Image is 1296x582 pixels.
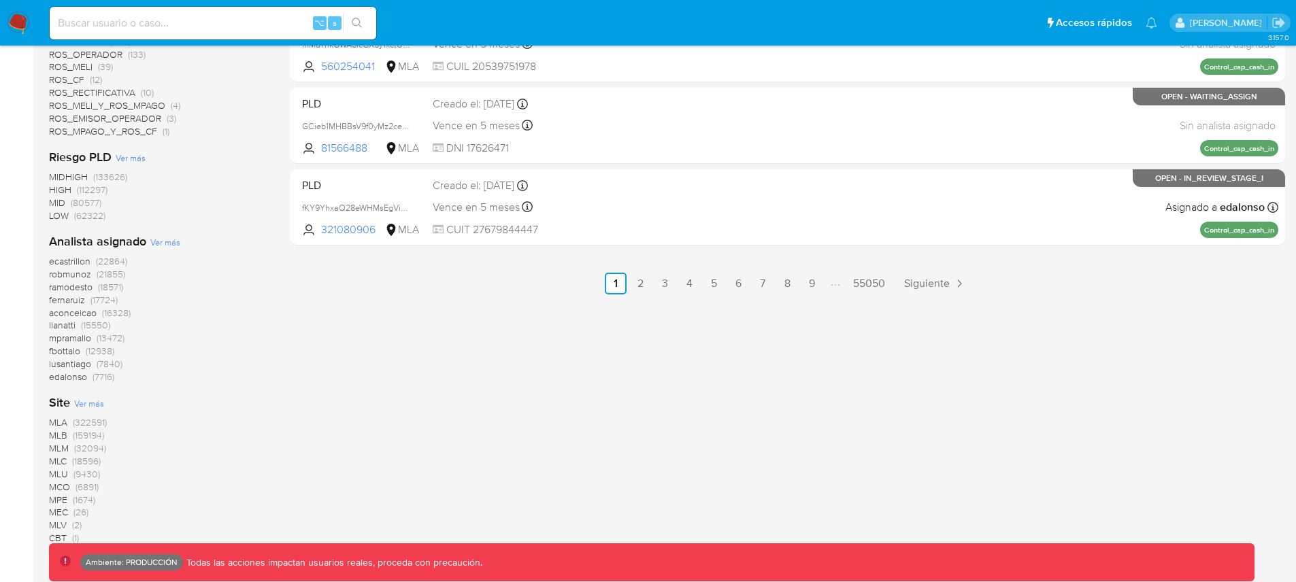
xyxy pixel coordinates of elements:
p: Ambiente: PRODUCCIÓN [86,560,178,565]
input: Buscar usuario o caso... [50,14,376,32]
span: Accesos rápidos [1056,16,1132,30]
p: Todas las acciones impactan usuarios reales, proceda con precaución. [183,556,482,569]
button: search-icon [343,14,371,33]
span: ⌥ [314,16,325,29]
a: Notificaciones [1146,17,1157,29]
p: pio.zecchi@mercadolibre.com [1190,16,1267,29]
span: s [333,16,337,29]
a: Salir [1272,16,1286,30]
span: 3.157.0 [1268,32,1289,43]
